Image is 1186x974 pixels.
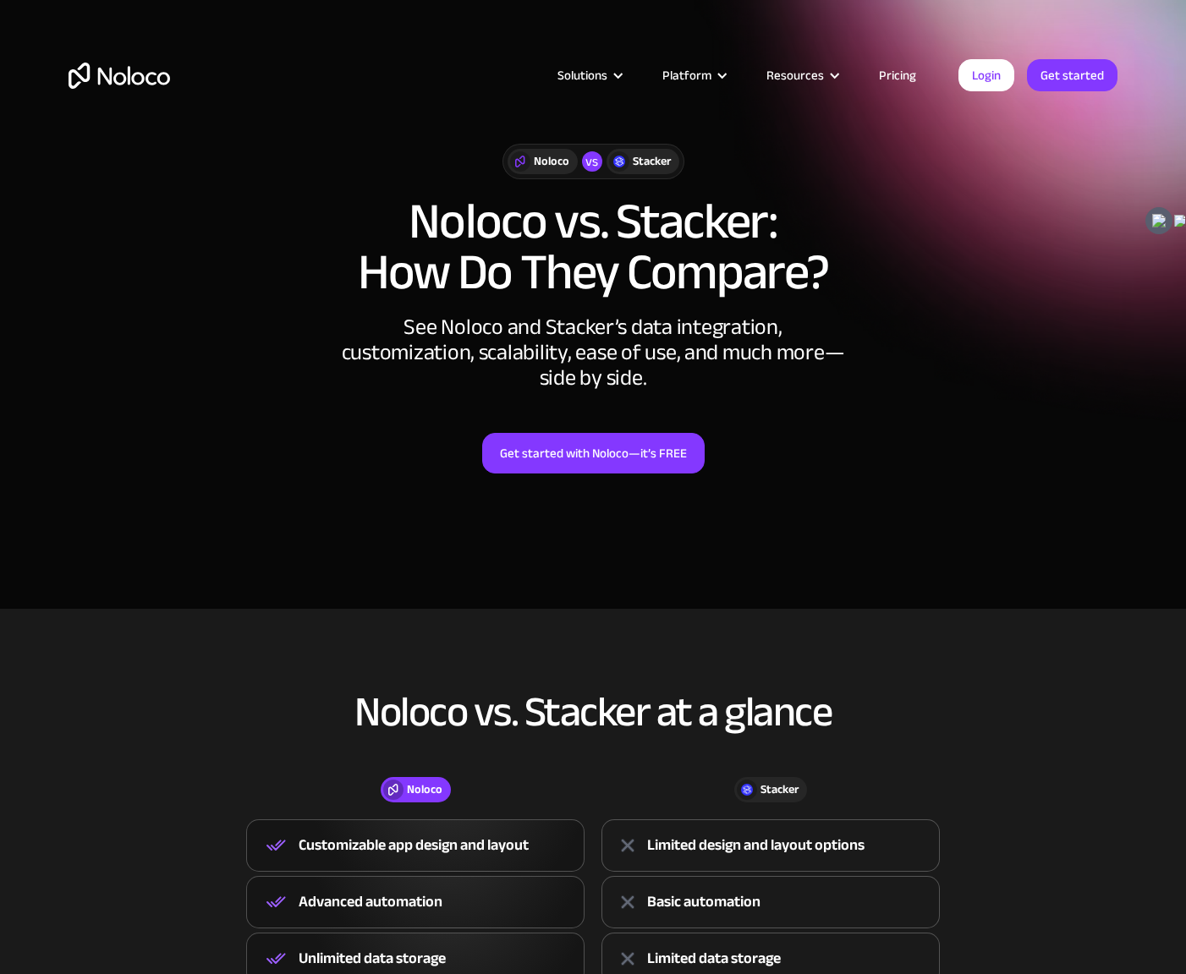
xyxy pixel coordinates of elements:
div: Platform [662,64,711,86]
div: Resources [745,64,858,86]
a: Login [958,59,1014,91]
div: Noloco [407,780,442,799]
h2: Noloco vs. Stacker at a glance [69,689,1117,735]
div: Stacker [760,780,799,799]
div: See Noloco and Stacker’s data integration, customization, scalability, ease of use, and much more... [339,315,847,391]
div: Solutions [536,64,641,86]
div: vs [582,151,602,172]
div: Platform [641,64,745,86]
div: Solutions [557,64,607,86]
h1: Noloco vs. Stacker: How Do They Compare? [69,196,1117,298]
div: Limited design and layout options [647,833,865,858]
a: home [69,63,170,89]
div: Customizable app design and layout [299,833,529,858]
a: Get started [1027,59,1117,91]
a: Pricing [858,64,937,86]
div: Advanced automation [299,889,442,915]
div: Unlimited data storage [299,946,446,971]
div: Basic automation [647,889,760,915]
div: Resources [766,64,824,86]
a: Get started with Noloco—it’s FREE [482,433,705,473]
div: Stacker [633,152,671,171]
div: Noloco [534,152,569,171]
div: Limited data storage [647,946,781,971]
